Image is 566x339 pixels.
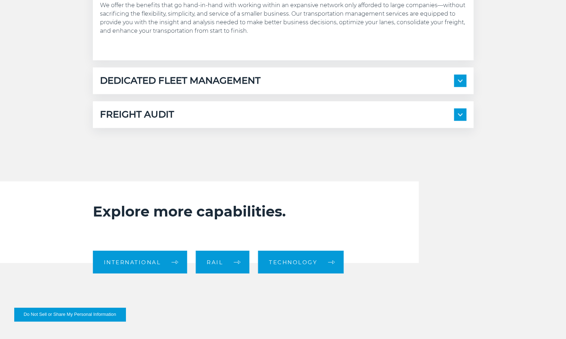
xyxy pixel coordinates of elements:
h5: FREIGHT AUDIT [100,108,174,121]
span: Technology [269,259,317,265]
a: Rail arrow arrow [196,251,249,273]
img: arrow [458,79,462,82]
img: arrow [458,113,462,116]
span: Rail [207,259,223,265]
h5: DEDICATED FLEET MANAGEMENT [100,74,260,87]
p: We offer the benefits that go hand-in-hand with working within an expansive network only afforded... [100,1,466,35]
a: Technology arrow arrow [258,251,344,273]
span: International [104,259,161,265]
button: Do Not Sell or Share My Personal Information [14,308,126,321]
h2: Explore more capabilities. [93,203,398,220]
a: International arrow arrow [93,251,187,273]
